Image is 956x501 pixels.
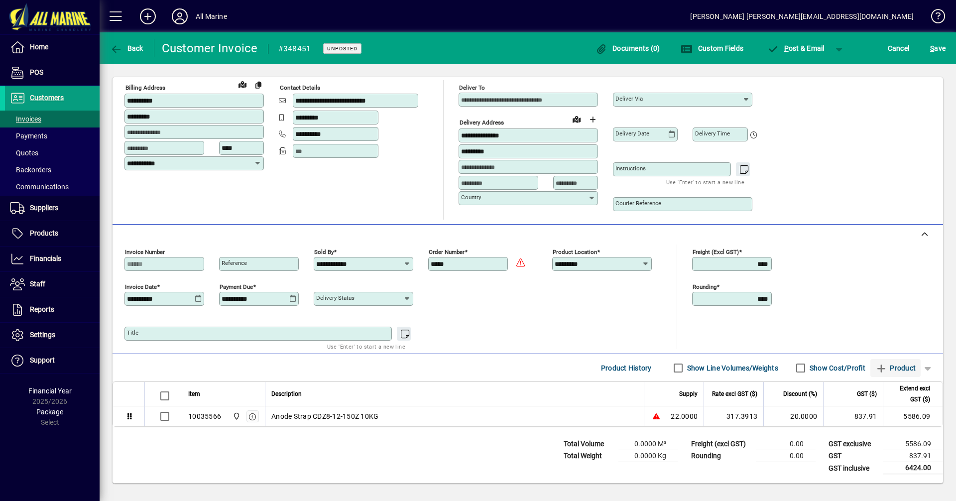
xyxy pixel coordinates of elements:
span: Home [30,43,48,51]
mat-label: Deliver To [459,84,485,91]
a: Knowledge Base [924,2,944,34]
td: 0.00 [756,438,816,450]
span: Extend excl GST ($) [889,383,930,405]
td: Total Weight [559,450,618,462]
mat-label: Delivery time [695,130,730,137]
span: Financial Year [28,387,72,395]
a: Home [5,35,100,60]
button: Back [108,39,146,57]
span: Product History [601,360,652,376]
a: Suppliers [5,196,100,221]
span: Cancel [888,40,910,56]
td: GST exclusive [824,438,883,450]
mat-label: Deliver via [615,95,643,102]
mat-label: Title [127,329,138,336]
span: Rate excl GST ($) [712,388,757,399]
td: Freight (excl GST) [686,438,756,450]
span: S [930,44,934,52]
span: Staff [30,280,45,288]
mat-label: Courier Reference [615,200,661,207]
span: Unposted [327,45,358,52]
a: Reports [5,297,100,322]
mat-label: Order number [429,249,465,255]
span: ave [930,40,946,56]
td: Total Volume [559,438,618,450]
button: Choose address [585,112,600,127]
span: ost & Email [767,44,825,52]
a: Invoices [5,111,100,127]
button: Custom Fields [678,39,746,57]
div: #348451 [278,41,311,57]
a: Products [5,221,100,246]
a: View on map [235,76,250,92]
span: Backorders [10,166,51,174]
td: 6424.00 [883,462,943,475]
span: Suppliers [30,204,58,212]
mat-label: Payment due [220,283,253,290]
button: Cancel [885,39,912,57]
td: GST [824,450,883,462]
td: 0.0000 Kg [618,450,678,462]
label: Show Cost/Profit [808,363,865,373]
span: Package [36,408,63,416]
td: 837.91 [883,450,943,462]
div: [PERSON_NAME] [PERSON_NAME][EMAIL_ADDRESS][DOMAIN_NAME] [690,8,914,24]
span: POS [30,68,43,76]
td: 5586.09 [883,438,943,450]
mat-label: Invoice date [125,283,157,290]
span: Payments [10,132,47,140]
div: 317.3913 [710,411,757,421]
mat-label: Invoice number [125,249,165,255]
td: 0.00 [756,450,816,462]
div: Customer Invoice [162,40,258,56]
span: Discount (%) [783,388,817,399]
td: GST inclusive [824,462,883,475]
a: Financials [5,247,100,271]
span: Quotes [10,149,38,157]
button: Product History [597,359,656,377]
span: Documents (0) [596,44,660,52]
a: Support [5,348,100,373]
span: Communications [10,183,69,191]
mat-label: Sold by [314,249,334,255]
span: Item [188,388,200,399]
app-page-header-button: Back [100,39,154,57]
a: Staff [5,272,100,297]
div: All Marine [196,8,227,24]
span: Product [875,360,916,376]
label: Show Line Volumes/Weights [685,363,778,373]
a: Communications [5,178,100,195]
mat-hint: Use 'Enter' to start a new line [666,176,744,188]
mat-label: Freight (excl GST) [693,249,739,255]
span: P [784,44,789,52]
mat-label: Country [461,194,481,201]
span: Financials [30,254,61,262]
button: Product [870,359,921,377]
span: GST ($) [857,388,877,399]
a: View on map [569,111,585,127]
mat-label: Reference [222,259,247,266]
span: Settings [30,331,55,339]
mat-label: Delivery status [316,294,355,301]
button: Post & Email [762,39,830,57]
button: Profile [164,7,196,25]
mat-label: Delivery date [615,130,649,137]
span: Invoices [10,115,41,123]
button: Save [928,39,948,57]
mat-label: Rounding [693,283,717,290]
a: Quotes [5,144,100,161]
span: 22.0000 [671,411,698,421]
td: 837.91 [823,406,883,426]
mat-label: Product location [553,249,597,255]
td: 0.0000 M³ [618,438,678,450]
button: Add [132,7,164,25]
div: 10035566 [188,411,221,421]
span: Custom Fields [681,44,743,52]
span: Customers [30,94,64,102]
span: Products [30,229,58,237]
span: Description [271,388,302,399]
span: Supply [679,388,698,399]
a: Settings [5,323,100,348]
span: Support [30,356,55,364]
td: 5586.09 [883,406,943,426]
